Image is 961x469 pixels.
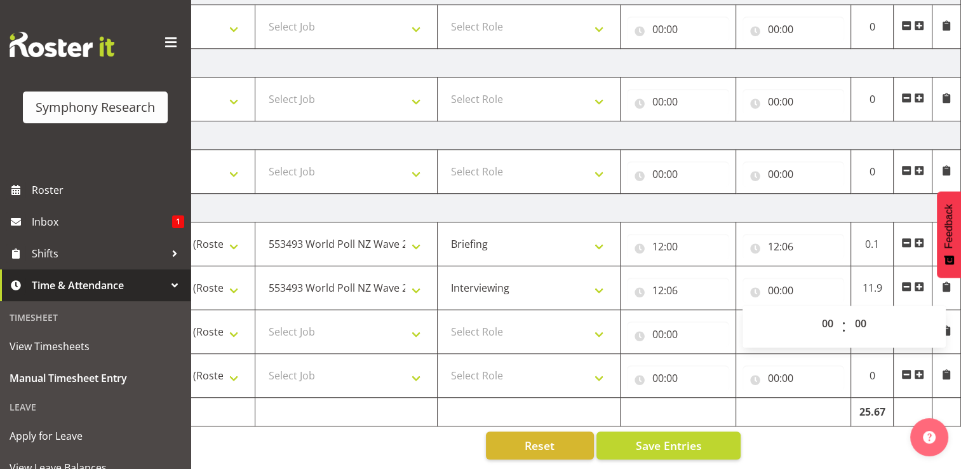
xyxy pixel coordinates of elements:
td: 0 [851,354,894,398]
img: Rosterit website logo [10,32,114,57]
td: 0 [851,5,894,49]
span: : [842,311,846,343]
button: Save Entries [596,432,741,459]
span: View Timesheets [10,337,181,356]
td: [DATE] [72,49,961,78]
td: 11.9 [851,266,894,310]
div: Leave [3,394,187,420]
input: Click to select... [743,278,845,303]
span: 1 [172,215,184,228]
input: Click to select... [627,89,729,114]
td: 0.1 [851,222,894,266]
span: Reset [525,437,554,454]
input: Click to select... [627,278,729,303]
span: Time & Attendance [32,276,165,295]
input: Click to select... [743,365,845,391]
input: Click to select... [743,89,845,114]
span: Manual Timesheet Entry [10,369,181,388]
span: Apply for Leave [10,426,181,445]
input: Click to select... [627,17,729,42]
td: [DATE] [72,121,961,150]
img: help-xxl-2.png [923,431,936,444]
button: Feedback - Show survey [937,191,961,278]
input: Click to select... [743,17,845,42]
span: Feedback [943,204,955,248]
span: Save Entries [635,437,701,454]
td: 0 [851,78,894,121]
input: Click to select... [627,234,729,259]
span: Inbox [32,212,172,231]
input: Click to select... [743,161,845,187]
a: View Timesheets [3,330,187,362]
a: Manual Timesheet Entry [3,362,187,394]
td: 25.67 [851,398,894,426]
td: 0 [851,150,894,194]
div: Symphony Research [36,98,155,117]
td: [DATE] [72,194,961,222]
input: Click to select... [627,322,729,347]
button: Reset [486,432,594,459]
span: Roster [32,180,184,200]
input: Click to select... [743,234,845,259]
input: Click to select... [627,365,729,391]
div: Timesheet [3,304,187,330]
span: Shifts [32,244,165,263]
a: Apply for Leave [3,420,187,452]
input: Click to select... [627,161,729,187]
